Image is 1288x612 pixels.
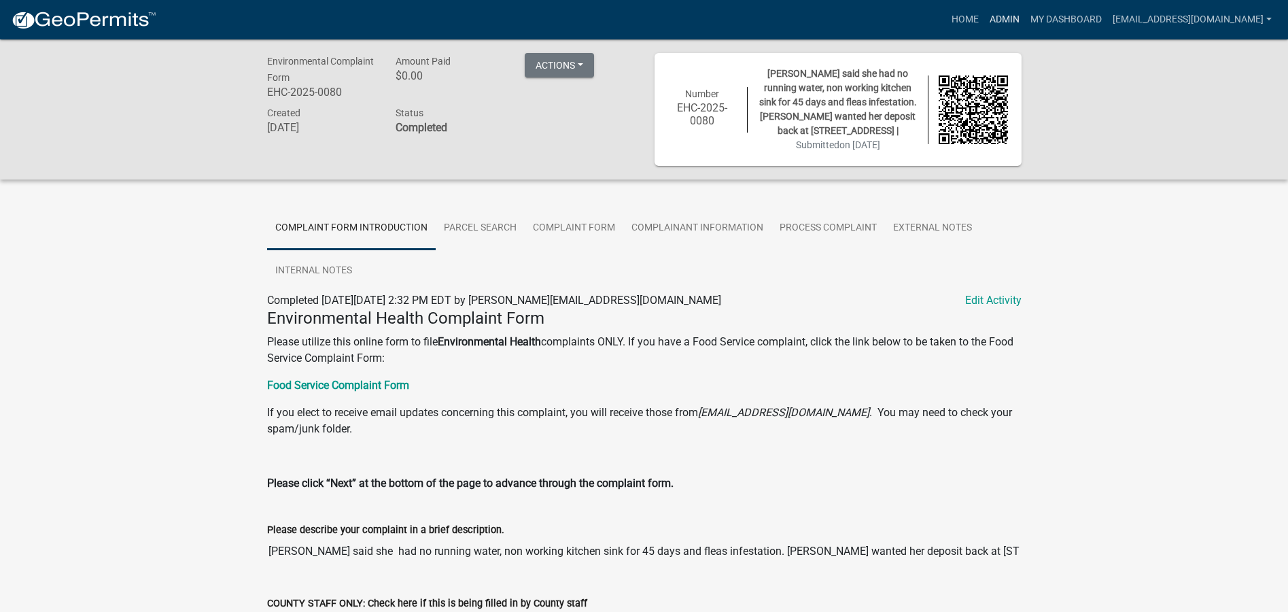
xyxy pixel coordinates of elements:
span: Completed [DATE][DATE] 2:32 PM EDT by [PERSON_NAME][EMAIL_ADDRESS][DOMAIN_NAME] [267,294,721,307]
img: QR code [939,75,1008,145]
a: Complaint Form Introduction [267,207,436,250]
a: Admin [984,7,1025,33]
h6: [DATE] [267,121,376,134]
span: Environmental Complaint Form [267,56,374,83]
strong: Environmental Health [438,335,541,348]
button: Actions [525,53,594,78]
label: Please describe your complaint in a brief description. [267,526,504,535]
a: [EMAIL_ADDRESS][DOMAIN_NAME] [1107,7,1277,33]
span: Amount Paid [396,56,451,67]
a: Edit Activity [965,292,1022,309]
p: If you elect to receive email updates concerning this complaint, you will receive those from . Yo... [267,405,1022,437]
h6: EHC-2025-0080 [668,101,737,127]
a: Process Complaint [771,207,885,250]
span: [PERSON_NAME] said she had no running water, non working kitchen sink for 45 days and fleas infes... [759,68,917,136]
label: COUNTY STAFF ONLY: Check here if this is being filled in by County staff [267,599,587,609]
a: Complaint Form [525,207,623,250]
a: Internal Notes [267,250,360,293]
h6: $0.00 [396,69,504,82]
a: My Dashboard [1025,7,1107,33]
i: [EMAIL_ADDRESS][DOMAIN_NAME] [698,406,869,419]
a: Home [946,7,984,33]
span: Submitted on [DATE] [796,139,880,150]
p: Please utilize this online form to file complaints ONLY. If you have a Food Service complaint, cl... [267,334,1022,367]
a: Complainant Information [623,207,771,250]
a: Parcel search [436,207,525,250]
span: Created [267,107,300,118]
span: Number [685,88,719,99]
h6: EHC-2025-0080 [267,86,376,99]
a: External Notes [885,207,980,250]
span: Status [396,107,423,118]
strong: Completed [396,121,447,134]
a: Food Service Complaint Form [267,379,409,392]
strong: Please click “Next” at the bottom of the page to advance through the complaint form. [267,477,674,490]
h4: Environmental Health Complaint Form [267,309,1022,328]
